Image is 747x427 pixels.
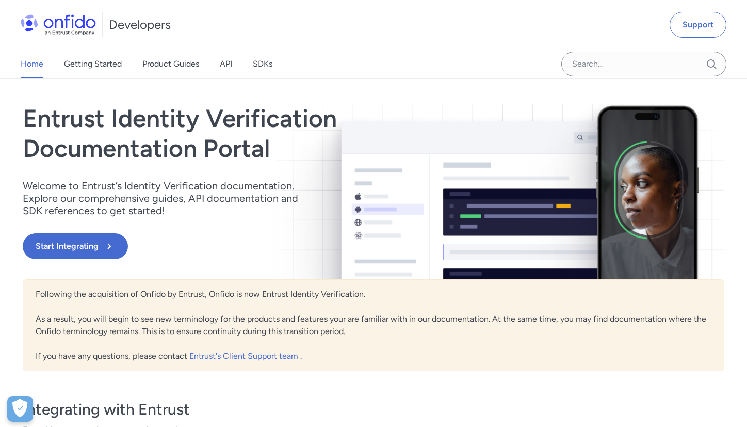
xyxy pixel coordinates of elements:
input: Onfido search input field [561,52,726,76]
a: Product Guides [142,50,199,78]
div: Following the acquisition of Onfido by Entrust, Onfido is now Entrust Identity Verification. As a... [23,279,724,371]
a: API [220,50,232,78]
button: Open Preferences [7,396,33,422]
a: Entrust's Client Support team [189,351,300,361]
p: Welcome to Entrust’s Identity Verification documentation. Explore our comprehensive guides, API d... [23,180,312,217]
a: Getting Started [64,50,122,78]
a: Home [21,50,43,78]
img: Onfido Logo [21,14,96,35]
h3: Integrating with Entrust [23,399,724,420]
a: Start Integrating [23,233,514,259]
a: SDKs [253,50,272,78]
div: Cookie Preferences [7,396,33,422]
button: Start Integrating [23,233,128,259]
a: Support [670,12,726,38]
h1: Entrust Identity Verification Documentation Portal [23,104,514,163]
h1: Developers [109,17,171,33]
